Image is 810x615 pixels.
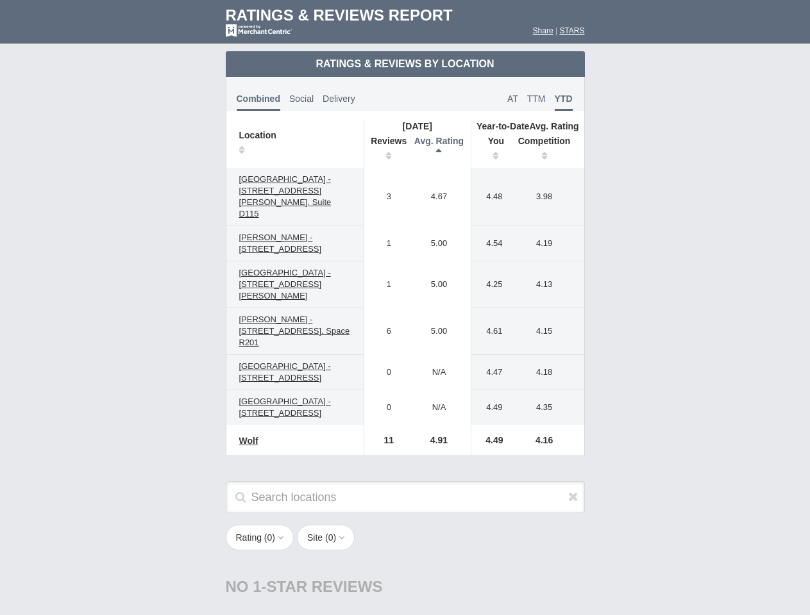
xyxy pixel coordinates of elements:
[364,355,407,390] td: 0
[471,168,511,226] td: 4.48
[407,308,471,355] td: 5.00
[407,390,471,425] td: N/A
[471,308,511,355] td: 4.61
[226,525,294,550] button: Rating (0)
[407,425,471,455] td: 4.91
[233,359,357,386] a: [GEOGRAPHIC_DATA] - [STREET_ADDRESS]
[226,566,585,608] div: No 1-Star Reviews
[511,261,584,308] td: 4.13
[226,24,292,37] img: mc-powered-by-logo-white-103.png
[239,268,331,300] span: [GEOGRAPHIC_DATA] - [STREET_ADDRESS][PERSON_NAME]
[239,436,258,446] span: Wolf
[471,261,511,308] td: 4.25
[511,226,584,261] td: 4.19
[407,168,471,226] td: 4.67
[364,132,407,168] th: Reviews: activate to sort column ascending
[364,390,407,425] td: 0
[471,120,584,132] th: Avg. Rating
[471,425,511,455] td: 4.49
[364,261,407,308] td: 1
[407,132,471,168] th: Avg. Rating: activate to sort column descending
[511,168,584,226] td: 3.98
[471,355,511,390] td: 4.47
[237,94,280,111] span: Combined
[364,308,407,355] td: 6
[328,532,333,543] span: 0
[533,26,553,35] a: Share
[507,94,518,104] span: AT
[233,172,357,222] a: [GEOGRAPHIC_DATA] - [STREET_ADDRESS][PERSON_NAME]. Suite D115
[239,233,322,254] span: [PERSON_NAME] - [STREET_ADDRESS]
[527,94,546,104] span: TTM
[511,425,584,455] td: 4.16
[364,168,407,226] td: 3
[233,433,265,448] a: Wolf
[471,132,511,168] th: You: activate to sort column ascending
[289,94,314,104] span: Social
[511,355,584,390] td: 4.18
[511,132,584,168] th: Competition : activate to sort column ascending
[511,308,584,355] td: 4.15
[267,532,273,543] span: 0
[233,265,357,304] a: [GEOGRAPHIC_DATA] - [STREET_ADDRESS][PERSON_NAME]
[239,174,332,218] span: [GEOGRAPHIC_DATA] - [STREET_ADDRESS][PERSON_NAME]. Suite D115
[239,361,331,382] span: [GEOGRAPHIC_DATA] - [STREET_ADDRESS]
[559,26,584,35] a: STARS
[471,390,511,425] td: 4.49
[297,525,355,550] button: Site (0)
[233,312,357,350] a: [PERSON_NAME] - [STREET_ADDRESS]. Space R201
[239,315,350,347] span: [PERSON_NAME] - [STREET_ADDRESS]. Space R201
[226,51,585,77] td: Ratings & Reviews by Location
[477,121,529,131] span: Year-to-Date
[323,94,355,104] span: Delivery
[555,94,573,111] span: YTD
[364,425,407,455] td: 11
[407,261,471,308] td: 5.00
[239,397,331,418] span: [GEOGRAPHIC_DATA] - [STREET_ADDRESS]
[233,394,357,421] a: [GEOGRAPHIC_DATA] - [STREET_ADDRESS]
[364,120,471,132] th: [DATE]
[511,390,584,425] td: 4.35
[233,230,357,257] a: [PERSON_NAME] - [STREET_ADDRESS]
[555,26,557,35] span: |
[471,226,511,261] td: 4.54
[364,226,407,261] td: 1
[226,120,364,168] th: Location: activate to sort column ascending
[407,226,471,261] td: 5.00
[407,355,471,390] td: N/A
